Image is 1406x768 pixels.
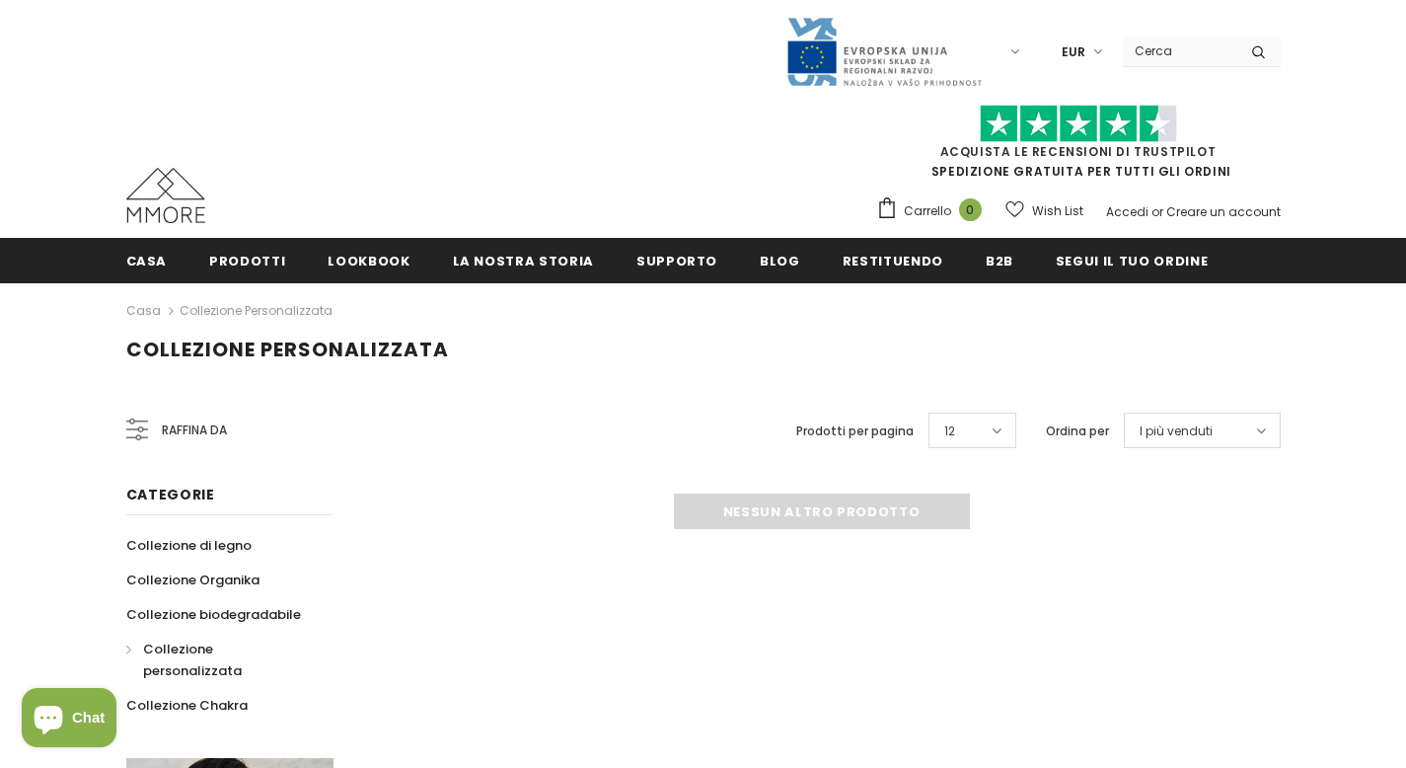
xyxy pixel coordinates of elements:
[126,536,252,555] span: Collezione di legno
[876,114,1281,180] span: SPEDIZIONE GRATUITA PER TUTTI GLI ORDINI
[126,632,312,688] a: Collezione personalizzata
[126,168,205,223] img: Casi MMORE
[126,563,259,597] a: Collezione Organika
[209,252,285,270] span: Prodotti
[796,422,914,441] label: Prodotti per pagina
[843,238,943,282] a: Restituendo
[1123,37,1236,65] input: Search Site
[1140,422,1213,441] span: I più venduti
[1166,203,1281,220] a: Creare un account
[1056,238,1208,282] a: Segui il tuo ordine
[209,238,285,282] a: Prodotti
[980,105,1177,143] img: Fidati di Pilot Stars
[986,252,1013,270] span: B2B
[959,198,982,221] span: 0
[143,640,242,680] span: Collezione personalizzata
[843,252,943,270] span: Restituendo
[636,238,717,282] a: supporto
[785,42,983,59] a: Javni Razpis
[1062,42,1085,62] span: EUR
[328,252,409,270] span: Lookbook
[1106,203,1148,220] a: Accedi
[785,16,983,88] img: Javni Razpis
[636,252,717,270] span: supporto
[328,238,409,282] a: Lookbook
[126,696,248,715] span: Collezione Chakra
[126,252,168,270] span: Casa
[126,238,168,282] a: Casa
[1032,201,1083,221] span: Wish List
[1151,203,1163,220] span: or
[180,302,333,319] a: Collezione personalizzata
[126,688,248,723] a: Collezione Chakra
[16,688,122,752] inbox-online-store-chat: Shopify online store chat
[944,422,955,441] span: 12
[162,420,227,441] span: Raffina da
[126,597,301,632] a: Collezione biodegradabile
[453,252,594,270] span: La nostra storia
[1046,422,1109,441] label: Ordina per
[1056,252,1208,270] span: Segui il tuo ordine
[904,201,951,221] span: Carrello
[940,143,1217,160] a: Acquista le recensioni di TrustPilot
[986,238,1013,282] a: B2B
[453,238,594,282] a: La nostra storia
[760,252,800,270] span: Blog
[126,605,301,624] span: Collezione biodegradabile
[1005,193,1083,228] a: Wish List
[126,571,259,589] span: Collezione Organika
[760,238,800,282] a: Blog
[126,336,449,363] span: Collezione personalizzata
[876,196,992,226] a: Carrello 0
[126,528,252,563] a: Collezione di legno
[126,299,161,323] a: Casa
[126,485,215,504] span: Categorie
